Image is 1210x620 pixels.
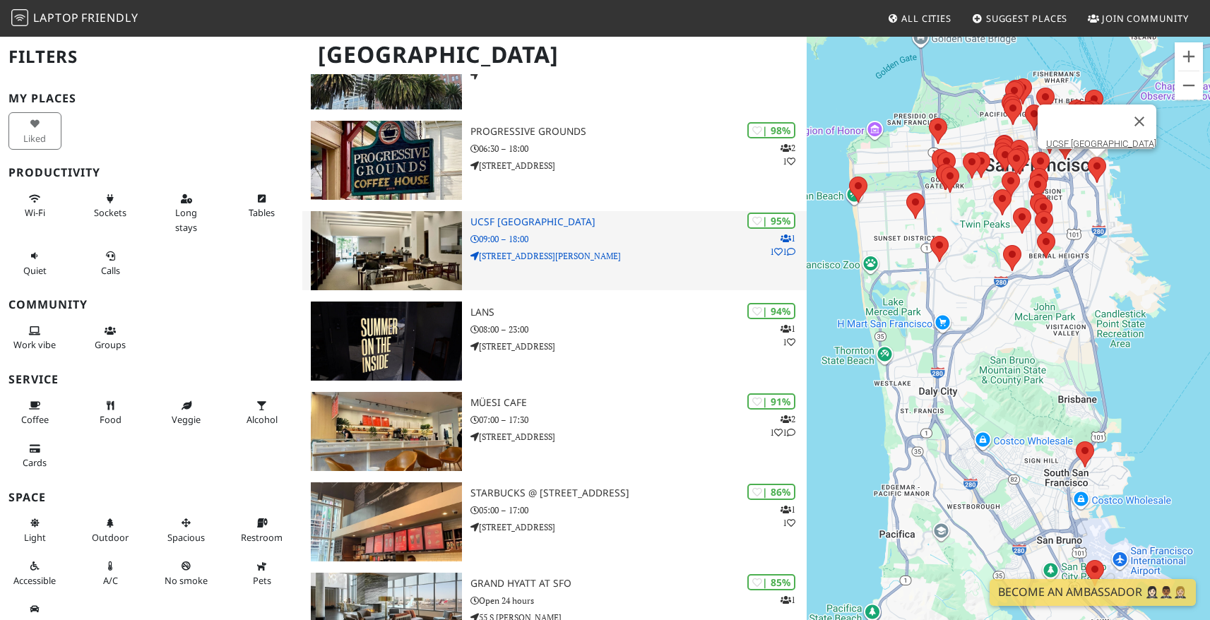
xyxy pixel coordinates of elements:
[302,392,807,471] a: Müesi Cafe | 91% 211 Müesi Cafe 07:00 – 17:30 [STREET_ADDRESS]
[311,392,462,471] img: Müesi Cafe
[241,531,283,544] span: Restroom
[8,511,61,549] button: Light
[95,338,126,351] span: Group tables
[8,554,61,592] button: Accessible
[235,554,288,592] button: Pets
[247,413,278,426] span: Alcohol
[470,397,807,409] h3: Müesi Cafe
[302,482,807,561] a: Starbucks @ 100 1st St | 86% 11 Starbucks @ [STREET_ADDRESS] 05:00 – 17:00 [STREET_ADDRESS]
[470,578,807,590] h3: Grand Hyatt At SFO
[8,394,61,431] button: Coffee
[470,142,807,155] p: 06:30 – 18:00
[24,531,46,544] span: Natural light
[781,503,795,530] p: 1 1
[311,302,462,381] img: LANS
[8,187,61,225] button: Wi-Fi
[92,531,129,544] span: Outdoor area
[8,373,294,386] h3: Service
[470,323,807,336] p: 08:00 – 23:00
[160,511,213,549] button: Spacious
[311,121,462,200] img: Progressive Grounds
[167,531,205,544] span: Spacious
[470,487,807,499] h3: Starbucks @ [STREET_ADDRESS]
[253,574,271,587] span: Pet friendly
[470,430,807,443] p: [STREET_ADDRESS]
[23,456,47,469] span: Credit cards
[235,511,288,549] button: Restroom
[33,10,79,25] span: Laptop
[160,394,213,431] button: Veggie
[1102,12,1189,25] span: Join Community
[84,554,137,592] button: A/C
[470,340,807,353] p: [STREET_ADDRESS]
[311,211,462,290] img: UCSF Mission Bay FAMRI Library
[1122,105,1156,138] button: Close
[84,187,137,225] button: Sockets
[302,121,807,200] a: Progressive Grounds | 98% 21 Progressive Grounds 06:30 – 18:00 [STREET_ADDRESS]
[165,574,208,587] span: Smoke free
[747,122,795,138] div: | 98%
[781,593,795,607] p: 1
[1175,71,1203,100] button: Zoom out
[94,206,126,219] span: Power sockets
[235,187,288,225] button: Tables
[470,159,807,172] p: [STREET_ADDRESS]
[770,412,795,439] p: 2 1 1
[990,579,1196,606] a: Become an Ambassador 🤵🏻‍♀️🤵🏾‍♂️🤵🏼‍♀️
[986,12,1068,25] span: Suggest Places
[101,264,120,277] span: Video/audio calls
[84,244,137,282] button: Calls
[966,6,1074,31] a: Suggest Places
[1046,138,1156,149] a: UCSF [GEOGRAPHIC_DATA]
[470,249,807,263] p: [STREET_ADDRESS][PERSON_NAME]
[1175,42,1203,71] button: Zoom in
[302,302,807,381] a: LANS | 94% 11 LANS 08:00 – 23:00 [STREET_ADDRESS]
[23,264,47,277] span: Quiet
[84,394,137,431] button: Food
[901,12,951,25] span: All Cities
[781,141,795,168] p: 2 1
[311,482,462,561] img: Starbucks @ 100 1st St
[160,187,213,239] button: Long stays
[100,413,121,426] span: Food
[470,216,807,228] h3: UCSF [GEOGRAPHIC_DATA]
[249,206,275,219] span: Work-friendly tables
[470,306,807,318] h3: LANS
[21,413,49,426] span: Coffee
[8,437,61,475] button: Cards
[84,511,137,549] button: Outdoor
[470,594,807,607] p: Open 24 hours
[13,338,56,351] span: People working
[13,574,56,587] span: Accessible
[25,206,45,219] span: Stable Wi-Fi
[470,520,807,534] p: [STREET_ADDRESS]
[302,211,807,290] a: UCSF Mission Bay FAMRI Library | 95% 111 UCSF [GEOGRAPHIC_DATA] 09:00 – 18:00 [STREET_ADDRESS][PE...
[11,6,138,31] a: LaptopFriendly LaptopFriendly
[8,35,294,78] h2: Filters
[770,232,795,258] p: 1 1 1
[1082,6,1194,31] a: Join Community
[8,244,61,282] button: Quiet
[882,6,957,31] a: All Cities
[470,126,807,138] h3: Progressive Grounds
[8,298,294,311] h3: Community
[172,413,201,426] span: Veggie
[8,166,294,179] h3: Productivity
[747,484,795,500] div: | 86%
[11,9,28,26] img: LaptopFriendly
[103,574,118,587] span: Air conditioned
[747,213,795,229] div: | 95%
[84,319,137,357] button: Groups
[470,413,807,427] p: 07:00 – 17:30
[175,206,197,233] span: Long stays
[470,503,807,517] p: 05:00 – 17:00
[747,393,795,410] div: | 91%
[747,574,795,590] div: | 85%
[8,319,61,357] button: Work vibe
[8,491,294,504] h3: Space
[235,394,288,431] button: Alcohol
[8,92,294,105] h3: My Places
[781,322,795,349] p: 1 1
[747,303,795,319] div: | 94%
[160,554,213,592] button: No smoke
